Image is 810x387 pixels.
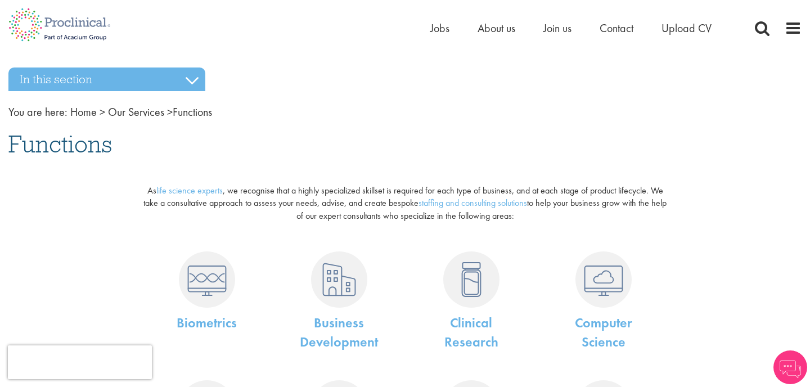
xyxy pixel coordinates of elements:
[149,251,264,308] a: Biometrics
[600,21,633,35] a: Contact
[70,105,97,119] a: breadcrumb link to Home
[413,251,529,308] a: Clinical Research
[100,105,105,119] span: >
[430,21,449,35] a: Jobs
[543,21,571,35] a: Join us
[8,105,67,119] span: You are here:
[143,184,667,223] p: As , we recognise that a highly specialized skillset is required for each type of business, and a...
[179,251,235,308] img: Biometrics
[444,314,498,350] a: ClinicalResearch
[300,314,378,350] a: BusinessDevelopment
[478,21,515,35] a: About us
[575,314,632,350] a: ComputerScience
[167,105,173,119] span: >
[311,251,367,308] img: Business Development
[8,67,205,91] h3: In this section
[546,251,661,308] a: Computer Science
[661,21,712,35] a: Upload CV
[8,129,112,159] span: Functions
[70,105,212,119] span: Functions
[8,345,152,379] iframe: reCAPTCHA
[281,251,397,308] a: Business Development
[773,350,807,384] img: Chatbot
[108,105,164,119] a: breadcrumb link to Our Services
[156,184,223,196] a: life science experts
[443,251,499,308] img: Clinical Research
[418,197,527,209] a: staffing and consulting solutions
[575,251,632,308] img: Computer Science
[177,314,237,331] a: Biometrics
